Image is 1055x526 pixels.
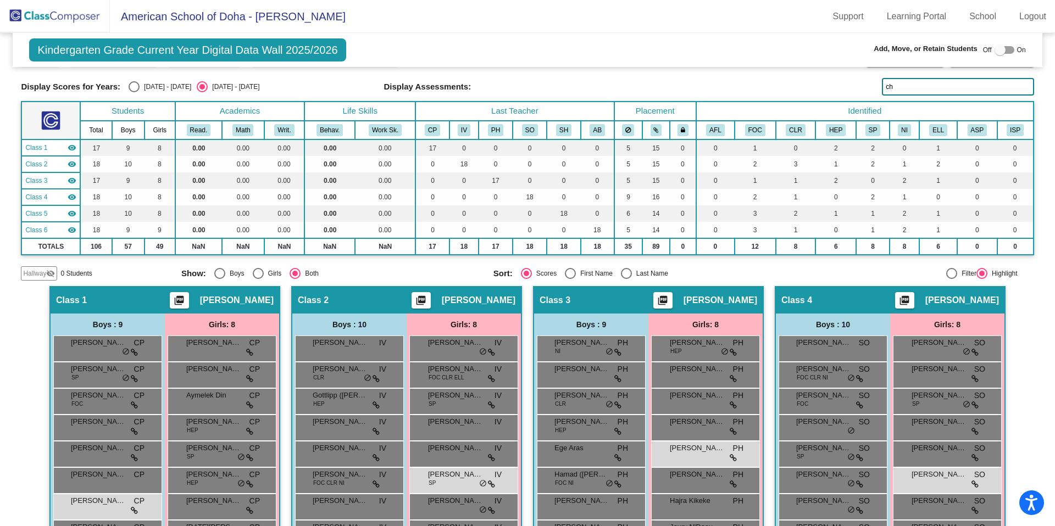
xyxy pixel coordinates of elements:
[513,139,547,156] td: 0
[745,124,765,136] button: FOC
[479,238,513,255] td: 17
[890,238,919,255] td: 8
[222,205,264,222] td: 0.00
[222,222,264,238] td: 0.00
[355,156,415,172] td: 0.00
[735,172,776,189] td: 1
[856,238,890,255] td: 8
[997,238,1034,255] td: 0
[670,156,696,172] td: 0
[670,189,696,205] td: 0
[407,314,521,335] div: Girls: 8
[222,139,264,156] td: 0.00
[919,189,957,205] td: 0
[513,156,547,172] td: 0
[173,295,186,310] mat-icon: picture_as_pdf
[919,238,957,255] td: 6
[781,295,812,306] span: Class 4
[878,8,956,25] a: Learning Portal
[449,205,479,222] td: 0
[449,172,479,189] td: 0
[21,205,80,222] td: Shalena Harvin - No Class Name
[25,159,47,169] span: Class 2
[776,121,816,139] th: Involved with Counselors regularly inside the school day
[670,238,696,255] td: 0
[957,172,997,189] td: 0
[415,156,449,172] td: 0
[68,209,76,218] mat-icon: visibility
[581,139,614,156] td: 0
[479,222,513,238] td: 0
[415,238,449,255] td: 17
[56,295,87,306] span: Class 1
[696,102,1034,121] th: Identified
[735,156,776,172] td: 2
[670,222,696,238] td: 0
[670,139,696,156] td: 0
[547,238,581,255] td: 18
[997,222,1034,238] td: 0
[51,314,165,335] div: Boys : 9
[25,143,47,153] span: Class 1
[140,82,191,92] div: [DATE] - [DATE]
[112,189,145,205] td: 10
[815,172,856,189] td: 2
[547,222,581,238] td: 0
[479,156,513,172] td: 0
[642,222,670,238] td: 14
[175,189,222,205] td: 0.00
[298,295,329,306] span: Class 2
[776,189,816,205] td: 1
[21,189,80,205] td: Svetlana Olimpiev - No Class Name
[735,121,776,139] th: Focus concerns
[957,222,997,238] td: 0
[614,156,642,172] td: 5
[1010,8,1055,25] a: Logout
[264,189,304,205] td: 0.00
[414,295,427,310] mat-icon: picture_as_pdf
[815,121,856,139] th: Parent requires High Energy
[581,222,614,238] td: 18
[415,222,449,238] td: 0
[856,172,890,189] td: 0
[642,205,670,222] td: 14
[957,268,976,278] div: Filter
[145,205,175,222] td: 8
[706,124,725,136] button: AFL
[957,121,997,139] th: Accommodation Support Plan (ie visual, hearing impairment, anxiety)
[898,295,911,310] mat-icon: picture_as_pdf
[890,156,919,172] td: 1
[776,156,816,172] td: 3
[696,156,735,172] td: 0
[815,139,856,156] td: 2
[449,189,479,205] td: 0
[369,124,402,136] button: Work Sk.
[222,189,264,205] td: 0.00
[776,222,816,238] td: 1
[656,295,669,310] mat-icon: picture_as_pdf
[776,172,816,189] td: 1
[581,205,614,222] td: 0
[735,189,776,205] td: 2
[581,238,614,255] td: 18
[547,139,581,156] td: 0
[614,172,642,189] td: 5
[355,139,415,156] td: 0.00
[384,82,471,92] span: Display Assessments:
[479,139,513,156] td: 0
[112,238,145,255] td: 57
[581,121,614,139] th: Anje Bridge
[415,172,449,189] td: 0
[581,189,614,205] td: 0
[925,295,999,306] span: [PERSON_NAME]
[957,156,997,172] td: 0
[547,172,581,189] td: 0
[696,222,735,238] td: 0
[21,222,80,238] td: Anje Bridge - No Class Name
[890,222,919,238] td: 2
[522,124,538,136] button: SO
[929,124,947,136] button: ELL
[513,238,547,255] td: 18
[60,268,92,278] span: 0 Students
[696,121,735,139] th: Arabic Foreign Language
